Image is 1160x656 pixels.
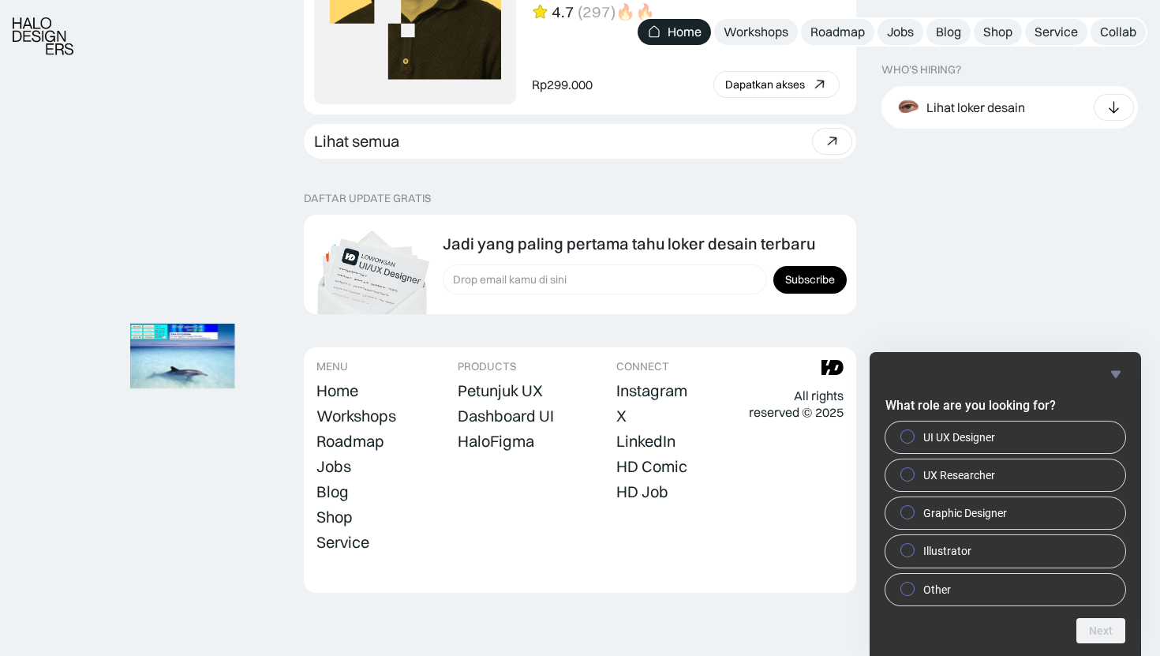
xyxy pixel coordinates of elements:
span: Other [923,582,951,598]
a: Jobs [316,455,351,478]
a: Petunjuk UX [458,380,543,402]
div: DAFTAR UPDATE GRATIS [304,192,431,205]
a: Home [638,19,711,45]
div: Jobs [316,457,351,476]
div: Lihat semua [314,132,399,151]
button: Hide survey [1106,365,1125,384]
div: All rights reserved © 2025 [749,388,844,421]
a: HaloFigma [458,430,534,452]
a: Shop [316,506,353,528]
div: Rp299.000 [532,77,593,93]
a: Roadmap [316,430,384,452]
span: UI UX Designer [923,429,995,445]
div: Jadi yang paling pertama tahu loker desain terbaru [443,234,815,253]
div: Workshops [724,24,788,40]
a: X [616,405,627,427]
a: Shop [974,19,1022,45]
div: MENU [316,360,348,373]
input: Subscribe [773,266,847,294]
div: X [616,407,627,425]
div: LinkedIn [616,432,675,451]
input: Drop email kamu di sini [443,264,767,294]
div: Shop [316,508,353,527]
div: Home [316,381,358,400]
div: CONNECT [616,360,669,373]
div: HD Comic [616,457,687,476]
div: Home [668,24,702,40]
a: Workshops [714,19,798,45]
div: What role are you looking for? [885,365,1125,643]
a: Collab [1091,19,1146,45]
a: Service [1025,19,1087,45]
div: Lihat loker desain [926,99,1025,115]
a: Jobs [877,19,923,45]
form: Form Subscription [443,264,847,294]
div: Service [1035,24,1078,40]
div: HD Job [616,482,668,501]
a: HD Job [616,481,668,503]
div: Roadmap [316,432,384,451]
div: Blog [316,482,349,501]
div: Jobs [887,24,914,40]
div: PRODUCTS [458,360,516,373]
a: Home [316,380,358,402]
a: Lihat semua [304,124,856,159]
div: Blog [936,24,961,40]
a: Blog [926,19,971,45]
a: Service [316,531,369,553]
a: Roadmap [801,19,874,45]
div: Dapatkan akses [725,78,805,92]
span: Illustrator [923,543,971,559]
div: Collab [1100,24,1136,40]
a: Dapatkan akses [713,71,840,98]
a: Blog [316,481,349,503]
div: Petunjuk UX [458,381,543,400]
div: Dashboard UI [458,407,554,425]
div: Workshops [316,407,396,425]
div: WHO’S HIRING? [881,63,961,77]
button: Next question [1076,618,1125,643]
span: Graphic Designer [923,505,1007,521]
div: What role are you looking for? [885,422,1125,605]
div: Shop [983,24,1012,40]
div: Instagram [616,381,687,400]
a: HD Comic [616,455,687,478]
a: LinkedIn [616,430,675,452]
a: Dashboard UI [458,405,554,427]
div: Service [316,533,369,552]
a: Instagram [616,380,687,402]
h2: What role are you looking for? [885,396,1125,415]
div: Roadmap [810,24,865,40]
a: Workshops [316,405,396,427]
span: UX Researcher [923,467,995,483]
div: HaloFigma [458,432,534,451]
